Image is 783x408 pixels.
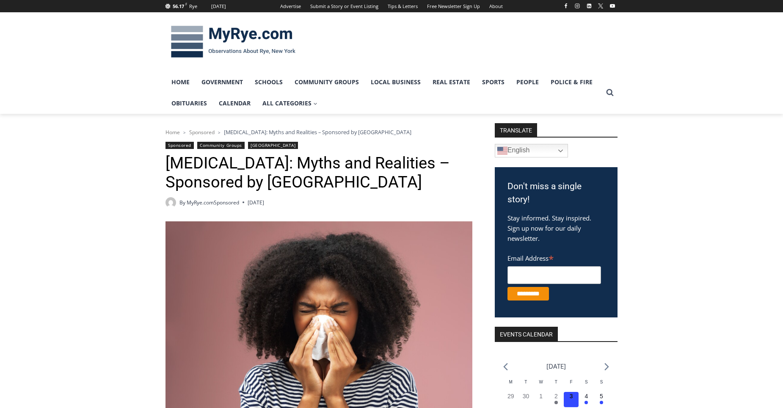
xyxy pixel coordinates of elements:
p: Stay informed. Stay inspired. Sign up now for our daily newsletter. [507,213,605,243]
a: Police & Fire [545,72,598,93]
button: 30 [518,392,534,407]
div: Tuesday [518,379,534,392]
span: W [539,380,543,384]
time: 29 [507,393,514,400]
a: Instagram [572,1,582,11]
a: Linkedin [584,1,594,11]
button: 5 Has events [594,392,609,407]
div: Sunday [594,379,609,392]
span: T [524,380,527,384]
strong: TRANSLATE [495,123,537,137]
time: 30 [523,393,529,400]
div: Saturday [579,379,594,392]
h3: Don't miss a single story! [507,180,605,207]
a: English [495,144,568,157]
h2: Events Calendar [495,327,558,341]
em: Has events [600,401,603,404]
time: 2 [554,393,558,400]
a: Calendar [213,93,256,114]
span: S [585,380,588,384]
span: > [218,130,221,135]
span: M [509,380,513,384]
a: [GEOGRAPHIC_DATA] [248,142,298,149]
a: Real Estate [427,72,476,93]
button: 4 Has events [579,392,594,407]
img: MyRye.com [165,20,301,64]
h1: [MEDICAL_DATA]: Myths and Realities – Sponsored by [GEOGRAPHIC_DATA] [165,154,472,192]
a: Community Groups [289,72,365,93]
span: F [185,2,187,6]
em: Has events [584,401,588,404]
a: MyRye.comSponsored [187,199,239,206]
a: Government [196,72,249,93]
a: Local Business [365,72,427,93]
div: Thursday [549,379,564,392]
em: Has events [554,401,558,404]
a: Facebook [561,1,571,11]
a: Next month [604,363,609,371]
a: People [510,72,545,93]
span: All Categories [262,99,317,108]
button: 29 [503,392,518,407]
div: Rye [189,3,197,10]
span: By [179,198,185,207]
a: Obituaries [165,93,213,114]
nav: Breadcrumbs [165,128,472,136]
button: 3 [564,392,579,407]
a: Previous month [503,363,508,371]
a: Schools [249,72,289,93]
div: [DATE] [211,3,226,10]
nav: Primary Navigation [165,72,602,114]
a: YouTube [607,1,618,11]
div: Friday [564,379,579,392]
a: Community Groups [197,142,244,149]
time: 3 [570,393,573,400]
span: [MEDICAL_DATA]: Myths and Realities – Sponsored by [GEOGRAPHIC_DATA] [224,128,411,136]
a: Sports [476,72,510,93]
span: T [555,380,557,384]
span: F [570,380,573,384]
span: > [183,130,186,135]
button: 2 Has events [549,392,564,407]
span: S [600,380,603,384]
time: [DATE] [248,198,264,207]
a: X [596,1,606,11]
a: Home [165,129,180,136]
a: Home [165,72,196,93]
a: All Categories [256,93,323,114]
img: en [497,146,507,156]
a: Author image [165,197,176,208]
a: Sponsored [165,142,194,149]
div: Monday [503,379,518,392]
span: 56.17 [173,3,184,9]
time: 1 [539,393,543,400]
li: [DATE] [546,361,566,372]
div: Wednesday [533,379,549,392]
time: 5 [600,393,603,400]
button: 1 [533,392,549,407]
label: Email Address [507,250,601,265]
button: View Search Form [602,85,618,100]
a: Sponsored [189,129,215,136]
time: 4 [584,393,588,400]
